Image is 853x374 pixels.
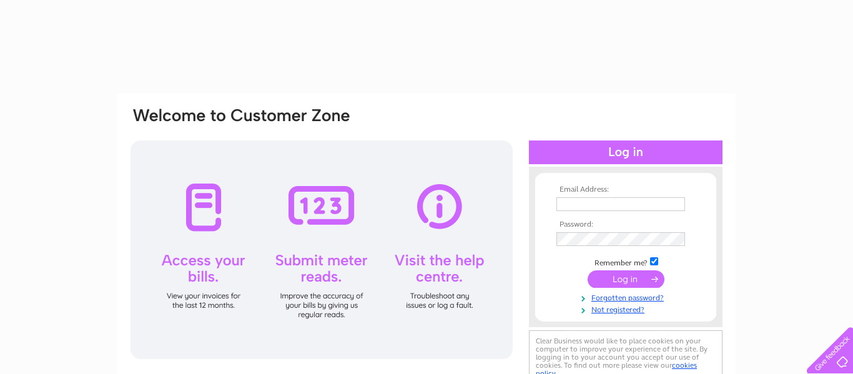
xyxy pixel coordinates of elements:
[553,255,698,268] td: Remember me?
[553,185,698,194] th: Email Address:
[588,270,664,288] input: Submit
[556,303,698,315] a: Not registered?
[556,291,698,303] a: Forgotten password?
[553,220,698,229] th: Password:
